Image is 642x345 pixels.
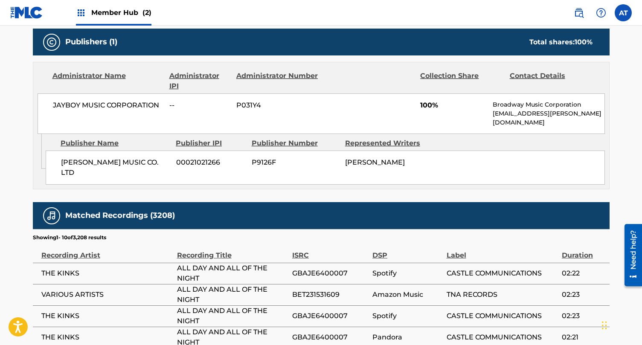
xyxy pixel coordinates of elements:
[46,211,57,221] img: Matched Recordings
[372,290,442,300] span: Amazon Music
[252,138,339,148] div: Publisher Number
[91,8,151,17] span: Member Hub
[493,100,604,109] p: Broadway Music Corporation
[10,6,43,19] img: MLC Logo
[176,157,245,168] span: 00021021266
[420,71,503,91] div: Collection Share
[447,311,558,321] span: CASTLE COMMUNICATIONS
[236,100,319,110] span: P031Y4
[372,332,442,342] span: Pandora
[493,109,604,127] p: [EMAIL_ADDRESS][PERSON_NAME][DOMAIN_NAME]
[76,8,86,18] img: Top Rightsholders
[345,138,432,148] div: Represented Writers
[372,311,442,321] span: Spotify
[252,157,339,168] span: P9126F
[292,311,368,321] span: GBAJE6400007
[447,332,558,342] span: CASTLE COMMUNICATIONS
[292,241,368,261] div: ISRC
[169,100,230,110] span: --
[142,9,151,17] span: (2)
[177,284,288,305] span: ALL DAY AND ALL OF THE NIGHT
[599,304,642,345] iframe: Chat Widget
[41,332,173,342] span: THE KINKS
[292,332,368,342] span: GBAJE6400007
[53,100,163,110] span: JAYBOY MUSIC CORPORATION
[372,268,442,278] span: Spotify
[618,221,642,290] iframe: Resource Center
[615,4,632,21] div: User Menu
[562,311,605,321] span: 02:23
[447,290,558,300] span: TNA RECORDS
[529,37,593,47] div: Total shares:
[176,138,245,148] div: Publisher IPI
[177,263,288,284] span: ALL DAY AND ALL OF THE NIGHT
[169,71,230,91] div: Administrator IPI
[602,313,607,338] div: Drag
[41,311,173,321] span: THE KINKS
[372,241,442,261] div: DSP
[562,290,605,300] span: 02:23
[447,241,558,261] div: Label
[447,268,558,278] span: CASTLE COMMUNICATIONS
[510,71,593,91] div: Contact Details
[575,38,593,46] span: 100 %
[562,332,605,342] span: 02:21
[570,4,587,21] a: Public Search
[41,268,173,278] span: THE KINKS
[177,241,288,261] div: Recording Title
[41,290,173,300] span: VARIOUS ARTISTS
[420,100,486,110] span: 100%
[562,241,605,261] div: Duration
[236,71,319,91] div: Administrator Number
[46,37,57,47] img: Publishers
[596,8,606,18] img: help
[177,306,288,326] span: ALL DAY AND ALL OF THE NIGHT
[574,8,584,18] img: search
[52,71,163,91] div: Administrator Name
[33,234,106,241] p: Showing 1 - 10 of 3,208 results
[65,37,117,47] h5: Publishers (1)
[345,158,405,166] span: [PERSON_NAME]
[593,4,610,21] div: Help
[562,268,605,278] span: 02:22
[292,290,368,300] span: BET231531609
[65,211,175,220] h5: Matched Recordings (3208)
[292,268,368,278] span: GBAJE6400007
[61,157,170,178] span: [PERSON_NAME] MUSIC CO. LTD
[41,241,173,261] div: Recording Artist
[61,138,169,148] div: Publisher Name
